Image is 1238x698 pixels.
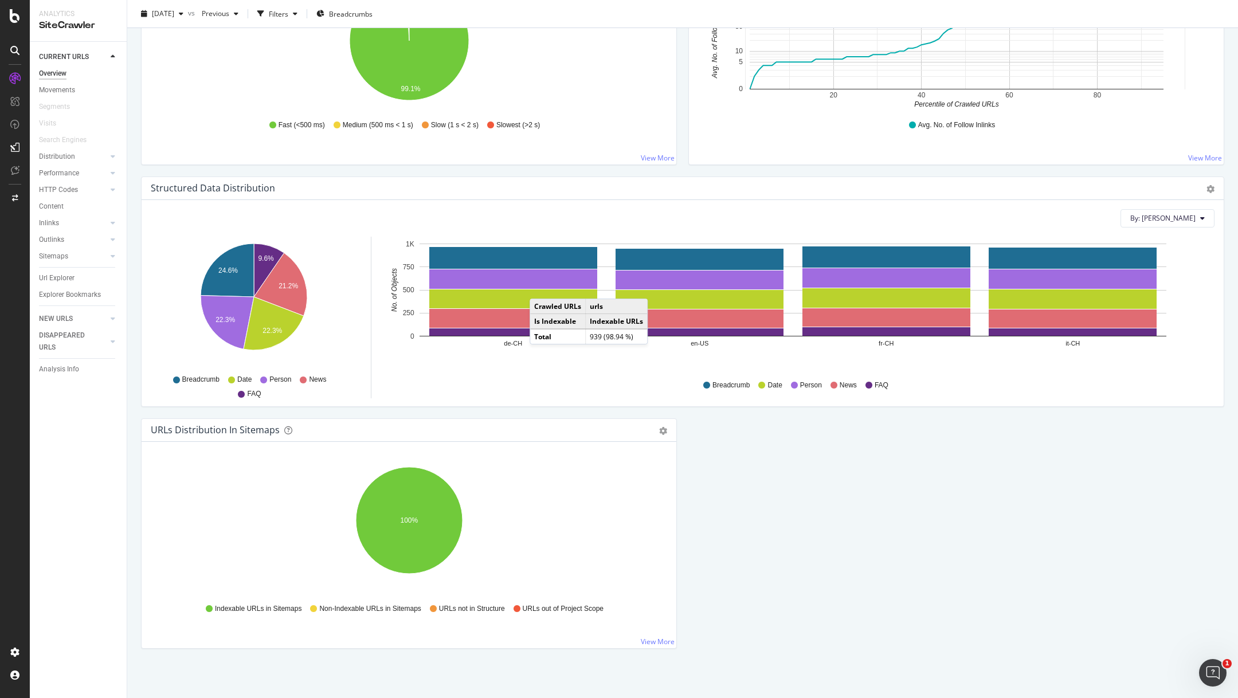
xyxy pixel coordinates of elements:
div: Analytics [39,9,117,19]
a: Distribution [39,151,107,163]
span: 1 [1223,659,1232,668]
div: Sitemaps [39,250,68,262]
span: By: Lang [1130,213,1196,223]
span: News [840,381,857,390]
span: Breadcrumb [712,381,750,390]
text: 60 [1005,91,1013,99]
svg: A chart. [151,460,668,593]
a: Outlinks [39,234,107,246]
span: Previous [197,9,229,18]
a: Sitemaps [39,250,107,262]
span: URLs out of Project Scope [523,604,604,614]
text: 100% [401,516,418,524]
span: URLs not in Structure [439,604,505,614]
div: Overview [39,68,66,80]
text: No. of Objects [390,268,398,312]
div: Content [39,201,64,213]
a: View More [641,637,675,646]
a: Url Explorer [39,272,119,284]
text: 50 [735,22,743,30]
span: Slowest (>2 s) [496,120,540,130]
div: SiteCrawler [39,19,117,32]
iframe: Intercom live chat [1199,659,1227,687]
div: Url Explorer [39,272,75,284]
text: 40 [918,91,926,99]
div: Segments [39,101,70,113]
span: Person [269,375,291,385]
text: it-CH [1065,340,1080,347]
span: Slow (1 s < 2 s) [431,120,479,130]
span: 2025 Sep. 22nd [152,9,174,18]
a: DISAPPEARED URLS [39,330,107,354]
a: Explorer Bookmarks [39,289,119,301]
div: Analysis Info [39,363,79,375]
a: Content [39,201,119,213]
button: By: [PERSON_NAME] [1121,209,1215,228]
div: Performance [39,167,79,179]
button: Filters [253,5,302,23]
text: 5 [739,58,743,66]
a: CURRENT URLS [39,51,107,63]
a: Inlinks [39,217,107,229]
text: 9.6% [258,254,274,262]
text: fr-CH [879,340,894,347]
div: Movements [39,84,75,96]
svg: A chart. [154,237,354,370]
span: Avg. No. of Follow Inlinks [918,120,996,130]
td: Crawled URLs [530,299,586,314]
text: 750 [403,263,414,271]
span: Breadcrumb [182,375,220,385]
td: Indexable URLs [586,314,648,330]
text: 21.2% [279,282,298,290]
span: Person [800,381,822,390]
a: View More [641,153,675,163]
div: Inlinks [39,217,59,229]
text: Percentile of Crawled URLs [914,100,998,108]
button: [DATE] [136,5,188,23]
span: Date [237,375,252,385]
span: FAQ [247,389,261,399]
text: 250 [403,309,414,317]
text: 0 [410,332,414,340]
td: Is Indexable [530,314,586,330]
a: Segments [39,101,81,113]
a: HTTP Codes [39,184,107,196]
td: 939 (98.94 %) [586,329,648,344]
text: de-CH [504,340,522,347]
text: 0 [739,85,743,93]
text: 24.6% [218,266,238,275]
text: 10 [735,47,743,55]
div: CURRENT URLS [39,51,89,63]
td: Total [530,329,586,344]
div: NEW URLS [39,313,73,325]
div: Filters [269,9,288,18]
button: Previous [197,5,243,23]
a: Overview [39,68,119,80]
text: 22.3% [263,327,282,335]
a: Analysis Info [39,363,119,375]
div: Visits [39,117,56,130]
div: gear [1206,185,1215,193]
button: Breadcrumbs [312,5,377,23]
text: 80 [1094,91,1102,99]
div: Distribution [39,151,75,163]
a: Performance [39,167,107,179]
span: Medium (500 ms < 1 s) [343,120,413,130]
a: Search Engines [39,134,98,146]
text: 1K [406,240,414,248]
a: NEW URLS [39,313,107,325]
text: en-US [691,340,708,347]
div: gear [659,427,667,435]
span: Indexable URLs in Sitemaps [215,604,301,614]
svg: A chart. [385,237,1215,370]
span: Fast (<500 ms) [279,120,325,130]
a: Visits [39,117,68,130]
div: Search Engines [39,134,87,146]
text: Avg. No. of Follow Inlinks [711,1,719,79]
text: 22.3% [216,316,235,324]
div: HTTP Codes [39,184,78,196]
a: Movements [39,84,119,96]
div: URLs Distribution in Sitemaps [151,424,280,436]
